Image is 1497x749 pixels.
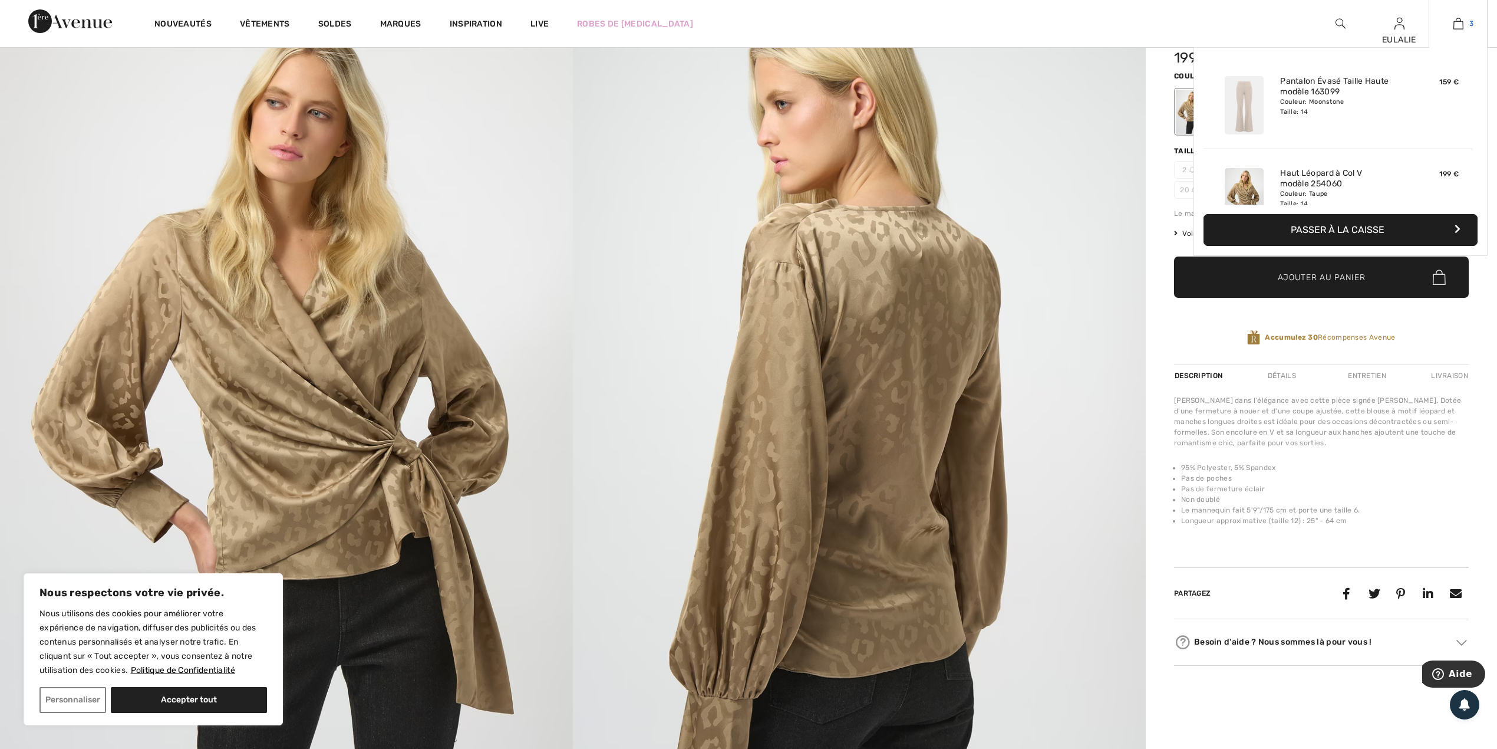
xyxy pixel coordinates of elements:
[24,573,283,725] div: Nous respectons votre vie privée.
[1181,462,1469,473] li: 95% Polyester, 5% Spandex
[1422,661,1485,690] iframe: Ouvre un widget dans lequel vous pouvez trouver plus d’informations
[1280,76,1396,97] a: Pantalon Évasé Taille Haute modèle 163099
[1174,395,1469,448] div: [PERSON_NAME] dans l'élégance avec cette pièce signée [PERSON_NAME]. Dotée d'une fermeture à noue...
[240,19,290,31] a: Vêtements
[1174,72,1212,80] span: Couleur:
[1280,189,1396,208] div: Couleur: Taupe Taille: 14
[1453,17,1463,31] img: Mon panier
[1469,18,1473,29] span: 3
[1174,161,1203,179] span: 2
[1176,90,1206,134] div: Taupe
[1181,515,1469,526] li: Longueur approximative (taille 12) : 25" - 64 cm
[39,607,267,678] p: Nous utilisons des cookies pour améliorer votre expérience de navigation, diffuser des publicités...
[577,18,693,30] a: Robes de [MEDICAL_DATA]
[28,9,112,33] img: 1ère Avenue
[130,665,236,676] a: Politique de Confidentialité
[1265,332,1395,343] span: Récompenses Avenue
[1456,639,1467,645] img: Arrow2.svg
[1439,170,1459,178] span: 199 €
[1174,50,1212,66] span: 199 €
[39,687,106,713] button: Personnaliser
[1258,365,1306,386] div: Détails
[1174,633,1469,651] div: Besoin d'aide ? Nous sommes là pour vous !
[1280,97,1396,116] div: Couleur: Moonstone Taille: 14
[1280,168,1396,189] a: Haut Léopard à Col V modèle 254060
[380,19,421,31] a: Marques
[1433,270,1446,285] img: Bag.svg
[1181,473,1469,484] li: Pas de poches
[1370,34,1428,46] div: EULALIE
[1394,17,1404,31] img: Mes infos
[1265,333,1318,341] strong: Accumulez 30
[1225,168,1264,226] img: Haut Léopard à Col V modèle 254060
[1174,257,1469,298] button: Ajouter au panier
[1338,365,1396,386] div: Entretien
[111,687,267,713] button: Accepter tout
[1225,76,1264,134] img: Pantalon Évasé Taille Haute modèle 163099
[1181,494,1469,505] li: Non doublé
[1174,228,1262,239] span: Voir tableau des tailles
[1174,146,1380,156] div: Taille ([GEOGRAPHIC_DATA]/[GEOGRAPHIC_DATA]):
[1192,187,1198,193] img: ring-m.svg
[1189,167,1195,173] img: ring-m.svg
[1278,271,1366,284] span: Ajouter au panier
[39,586,267,600] p: Nous respectons votre vie privée.
[1439,78,1459,86] span: 159 €
[1181,505,1469,515] li: Le mannequin fait 5'9"/175 cm et porte une taille 6.
[1203,214,1478,246] button: Passer à la caisse
[1174,365,1225,386] div: Description
[1181,484,1469,494] li: Pas de fermeture éclair
[1336,17,1346,31] img: recherche
[530,18,549,30] a: Live
[1394,18,1404,29] a: Se connecter
[154,19,212,31] a: Nouveautés
[1174,589,1211,597] span: Partagez
[1428,365,1469,386] div: Livraison
[1174,208,1469,219] div: Le mannequin fait 5'9"/175 cm et porte une taille 6.
[1174,181,1203,199] span: 20
[450,19,502,31] span: Inspiration
[1429,17,1487,31] a: 3
[1247,330,1260,346] img: Récompenses Avenue
[318,19,352,31] a: Soldes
